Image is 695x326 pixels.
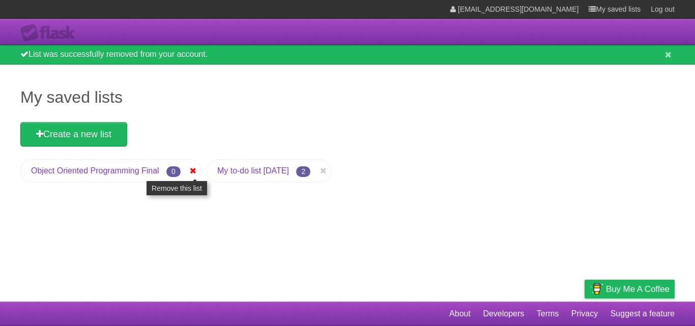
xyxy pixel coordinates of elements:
[20,85,675,109] h1: My saved lists
[20,24,81,42] div: Flask
[606,280,670,298] span: Buy me a coffee
[571,304,598,323] a: Privacy
[296,166,310,177] span: 2
[31,166,159,175] a: Object Oriented Programming Final
[20,122,127,146] a: Create a new list
[166,166,181,177] span: 0
[537,304,559,323] a: Terms
[611,304,675,323] a: Suggest a feature
[449,304,471,323] a: About
[217,166,289,175] a: My to-do list [DATE]
[483,304,524,323] a: Developers
[585,280,675,299] a: Buy me a coffee
[590,280,603,298] img: Buy me a coffee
